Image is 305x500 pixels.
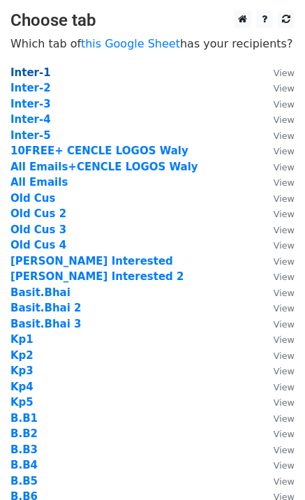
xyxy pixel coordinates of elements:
a: Old Cus [10,192,55,205]
a: Inter-1 [10,66,51,79]
small: View [274,83,295,94]
a: B.B2 [10,427,38,440]
a: View [260,98,295,110]
a: Old Cus 2 [10,207,66,220]
a: View [260,82,295,94]
small: View [274,131,295,141]
a: Basit.Bhai [10,286,70,299]
a: All Emails+CENCLE LOGOS Waly [10,161,198,173]
strong: Basit.Bhai 2 [10,302,82,314]
a: 10FREE+ CENCLE LOGOS Waly [10,145,188,157]
a: View [260,113,295,126]
a: this Google Sheet [81,37,180,50]
small: View [274,366,295,376]
a: View [260,396,295,409]
a: Inter-4 [10,113,51,126]
a: Kp2 [10,349,34,362]
a: Inter-5 [10,129,51,142]
small: View [274,209,295,219]
a: Inter-3 [10,98,51,110]
small: View [274,99,295,110]
a: View [260,66,295,79]
a: View [260,207,295,220]
a: Kp3 [10,365,34,377]
small: View [274,397,295,408]
small: View [274,351,295,361]
a: Kp4 [10,381,34,393]
a: View [260,302,295,314]
small: View [274,193,295,204]
a: View [260,381,295,393]
a: View [260,223,295,236]
small: View [274,429,295,439]
a: Old Cus 3 [10,223,66,236]
a: Kp1 [10,333,34,346]
iframe: Chat Widget [235,433,305,500]
small: View [274,319,295,330]
a: [PERSON_NAME] Interested [10,255,173,267]
a: Basit.Bhai 3 [10,318,82,330]
small: View [274,382,295,392]
a: B.B1 [10,412,38,425]
a: View [260,427,295,440]
small: View [274,177,295,188]
small: View [274,288,295,298]
a: B.B5 [10,475,38,487]
a: View [260,349,295,362]
small: View [274,162,295,172]
a: All Emails [10,176,68,189]
a: View [260,412,295,425]
a: View [260,255,295,267]
small: View [274,256,295,267]
a: B.B4 [10,459,38,471]
small: View [274,225,295,235]
small: View [274,413,295,424]
a: View [260,318,295,330]
a: View [260,176,295,189]
small: View [274,272,295,282]
a: [PERSON_NAME] Interested 2 [10,270,184,283]
small: View [274,303,295,314]
p: Which tab of has your recipients? [10,36,295,51]
a: B.B3 [10,443,38,456]
a: View [260,333,295,346]
a: View [260,145,295,157]
small: View [274,68,295,78]
a: Kp5 [10,396,34,409]
a: View [260,161,295,173]
a: Old Cus 4 [10,239,66,251]
small: View [274,115,295,125]
h3: Choose tab [10,10,295,31]
a: View [260,239,295,251]
a: View [260,192,295,205]
a: View [260,270,295,283]
small: View [274,240,295,251]
a: Inter-2 [10,82,51,94]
